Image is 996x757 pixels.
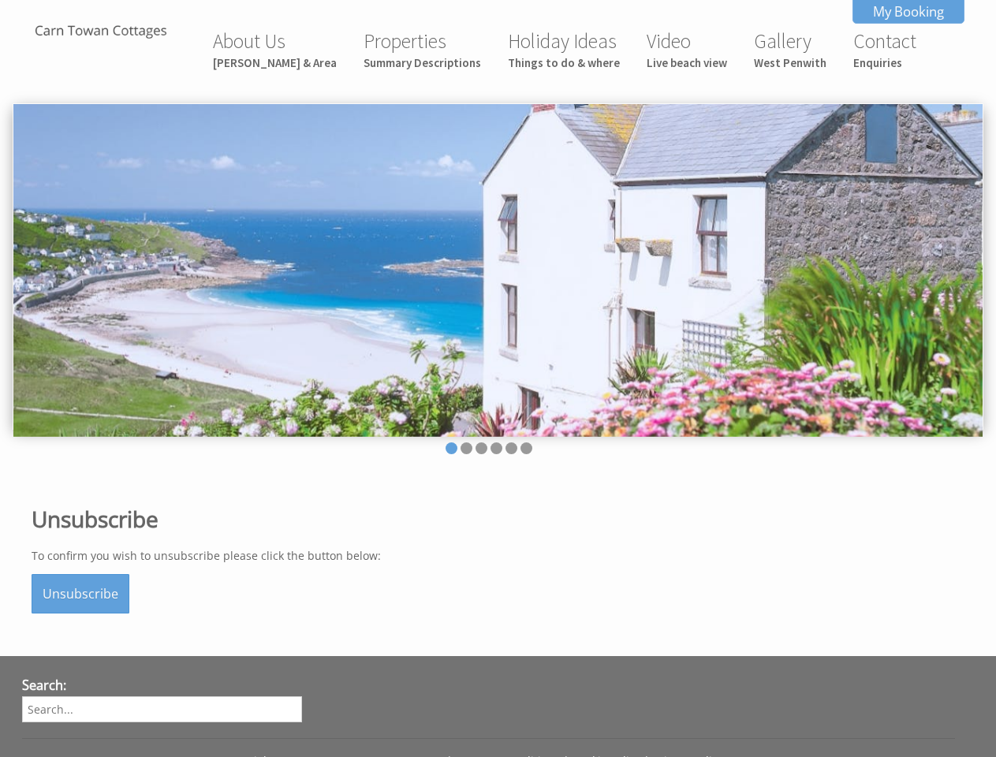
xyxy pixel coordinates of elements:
[508,55,620,70] small: Things to do & where
[32,548,946,563] p: To confirm you wish to unsubscribe please click the button below:
[32,504,946,534] h1: Unsubscribe
[364,55,481,70] small: Summary Descriptions
[853,55,916,70] small: Enquiries
[22,22,180,42] img: Carn Towan
[22,677,302,694] h3: Search:
[22,696,302,722] input: Search...
[853,28,916,70] a: ContactEnquiries
[213,55,337,70] small: [PERSON_NAME] & Area
[213,28,337,70] a: About Us[PERSON_NAME] & Area
[647,55,727,70] small: Live beach view
[364,28,481,70] a: PropertiesSummary Descriptions
[32,574,129,613] button: Unsubscribe
[508,28,620,70] a: Holiday IdeasThings to do & where
[754,28,826,70] a: GalleryWest Penwith
[647,28,727,70] a: VideoLive beach view
[754,55,826,70] small: West Penwith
